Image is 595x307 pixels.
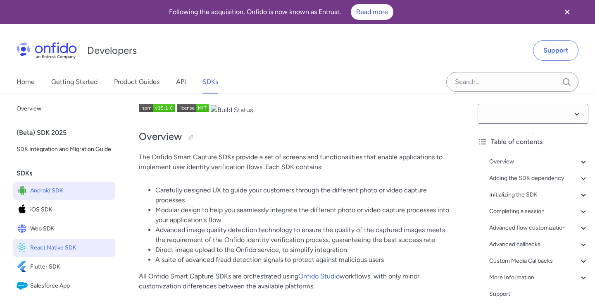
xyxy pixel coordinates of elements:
a: Completing a session [489,206,588,216]
a: Support [489,289,588,299]
p: All Onfido Smart Capture SDKs are orchestrated using workflows, with only minor customization dif... [139,271,455,291]
img: Onfido Logo [17,42,77,59]
li: Carefully designed UX to guide your customers through the different photo or video capture processes [155,185,455,205]
a: Adding the SDK dependency [489,173,588,183]
button: Close banner [552,2,583,22]
span: iOS SDK [30,204,112,216]
svg: Close banner [562,7,572,17]
h2: Overview [139,130,455,144]
span: React Native SDK [30,242,112,254]
li: A suite of advanced fraud detection signals to protect against malicious users [155,255,455,265]
p: The Onfido Smart Capture SDKs provide a set of screens and functionalities that enable applicatio... [139,152,455,172]
a: Support [533,40,578,61]
a: More Information [489,273,588,283]
a: IconReact Native SDKReact Native SDK [13,239,115,257]
span: Salesforce App [30,280,112,292]
li: Direct image upload to the Onfido service, to simplify integration [155,245,455,255]
a: IconSalesforce AppSalesforce App [13,277,115,295]
a: Overview [13,101,115,117]
a: Home [17,70,35,94]
a: IconiOS SDKiOS SDK [13,201,115,219]
span: SDK Integration and Migration Guide [17,144,112,154]
img: Build Status [211,105,253,115]
span: Overview [17,104,112,114]
a: Advanced callbacks [489,240,588,249]
a: Getting Started [51,70,98,94]
li: Modular design to help you seamlessly integrate the different photo or video capture processes in... [155,205,455,225]
a: Initializing the SDK [489,190,588,200]
span: Flutter SDK [30,261,112,273]
img: IconiOS SDK [17,204,30,216]
div: SDKs [17,165,119,182]
a: SDK Integration and Migration Guide [13,141,115,158]
img: IconAndroid SDK [17,185,30,197]
img: NPM [177,104,209,112]
input: Onfido search input field [446,72,578,92]
img: IconReact Native SDK [17,242,30,254]
div: (Beta) SDK 2025 [17,125,119,141]
a: Overview [489,157,588,167]
img: IconSalesforce App [17,280,30,292]
div: Table of contents [478,137,588,147]
a: IconAndroid SDKAndroid SDK [13,182,115,200]
div: Following the acquisition, Onfido is now known as Entrust. [10,4,552,20]
a: IconFlutter SDKFlutter SDK [13,258,115,276]
span: Web SDK [30,223,112,235]
img: IconWeb SDK [17,223,30,235]
a: IconWeb SDKWeb SDK [13,220,115,238]
a: Custom Media Callbacks [489,256,588,266]
a: Onfido Studio [298,272,340,280]
h1: Developers [87,44,137,57]
li: Advanced image quality detection technology to ensure the quality of the captured images meets th... [155,225,455,245]
span: Android SDK [30,185,112,197]
a: Read more [351,4,393,20]
a: Product Guides [114,70,159,94]
img: npm [139,104,175,112]
img: IconFlutter SDK [17,261,30,273]
a: API [176,70,186,94]
a: SDKs [202,70,218,94]
a: Advanced flow customization [489,223,588,233]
